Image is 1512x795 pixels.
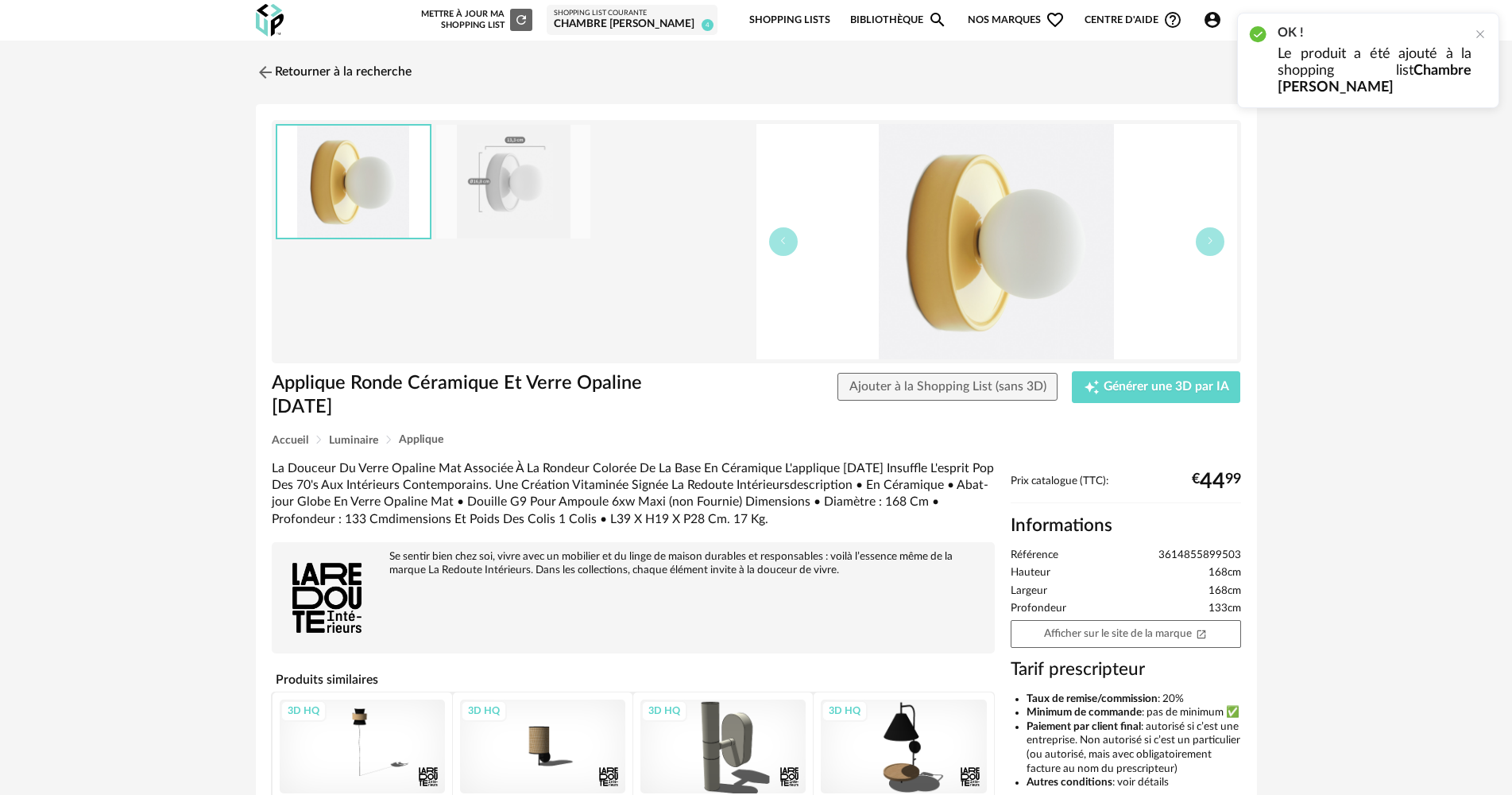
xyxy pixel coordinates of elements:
[1027,706,1241,720] li: : pas de minimum ✅
[1027,707,1142,718] b: Minimum de commande
[1011,566,1050,580] span: Hauteur
[1278,46,1471,96] p: Le produit a été ajouté à la shopping list
[272,434,1241,446] div: Breadcrumb
[749,2,830,39] a: Shopping Lists
[1011,549,1058,563] span: Référence
[1192,475,1241,488] div: € 99
[702,19,713,31] span: 4
[1027,720,1241,776] li: : autorisé si c’est une entreprise. Non autorisé si c’est un particulier (ou autorisé, mais avec ...
[1027,721,1141,732] b: Paiement par client final
[1163,10,1182,29] span: Help Circle Outline icon
[277,126,430,238] img: d5aa168fb5dd7ac40ca77bfaf9ab5ff4.jpg
[1203,10,1222,29] span: Account Circle icon
[1027,692,1241,707] li: : 20%
[1208,584,1241,599] span: 168cm
[822,700,868,721] div: 3D HQ
[256,4,284,37] img: OXP
[849,380,1046,393] span: Ajouter à la Shopping List (sans 3D)
[554,9,710,32] a: Shopping List courante Chambre [PERSON_NAME] 4
[256,63,275,82] img: svg+xml;base64,PHN2ZyB3aWR0aD0iMjQiIGhlaWdodD0iMjQiIHZpZXdCb3g9IjAgMCAyNCAyNCIgZmlsbD0ibm9uZSIgeG...
[280,550,987,577] div: Se sentir bien chez soi, vivre avec un mobilier et du linge de maison durables et responsables : ...
[1011,514,1241,537] h2: Informations
[1011,584,1047,599] span: Largeur
[1278,64,1471,95] b: Chambre [PERSON_NAME]
[1208,566,1241,580] span: 168cm
[1239,11,1257,29] img: fr
[1196,627,1207,638] span: Open In New icon
[399,434,443,445] span: Applique
[272,435,308,446] span: Accueil
[256,55,412,90] a: Retourner à la recherche
[1027,777,1112,788] b: Autres conditions
[1208,602,1241,616] span: 133cm
[418,9,532,31] div: Mettre à jour ma Shopping List
[1158,549,1241,563] span: 3614855899503
[850,2,947,39] a: BibliothèqueMagnify icon
[272,460,995,528] div: La Douceur Du Verre Opaline Mat Associée À La Rondeur Colorée De La Base En Céramique L'applique ...
[1027,776,1241,790] li: : voir détails
[968,2,1065,39] span: Nos marques
[1011,658,1241,681] h3: Tarif prescripteur
[329,435,378,446] span: Luminaire
[461,700,507,721] div: 3D HQ
[928,10,947,29] span: Magnify icon
[1278,25,1471,41] h2: OK !
[1085,10,1182,29] span: Centre d'aideHelp Circle Outline icon
[1072,371,1240,403] button: Creation icon Générer une 3D par IA
[1011,475,1241,504] div: Prix catalogue (TTC):
[272,668,995,692] h4: Produits similaires
[1200,475,1225,488] span: 44
[1084,379,1100,395] span: Creation icon
[756,124,1237,359] img: d5aa168fb5dd7ac40ca77bfaf9ab5ff4.jpg
[1027,693,1158,704] b: Taux de remise/commission
[280,550,375,646] img: brand logo
[1203,10,1229,29] span: Account Circle icon
[1104,381,1229,394] span: Générer une 3D par IA
[272,371,667,420] h1: Applique Ronde Céramique Et Verre Opaline [DATE]
[280,700,327,721] div: 3D HQ
[1011,602,1066,616] span: Profondeur
[837,373,1058,401] button: Ajouter à la Shopping List (sans 3D)
[554,9,710,18] div: Shopping List courante
[554,17,710,32] div: Chambre [PERSON_NAME]
[1046,10,1065,29] span: Heart Outline icon
[1011,620,1241,648] a: Afficher sur le site de la marqueOpen In New icon
[436,125,590,238] img: 9662a0e1b6375bf9e4da26214c2b180b.jpg
[514,15,528,24] span: Refresh icon
[641,700,687,721] div: 3D HQ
